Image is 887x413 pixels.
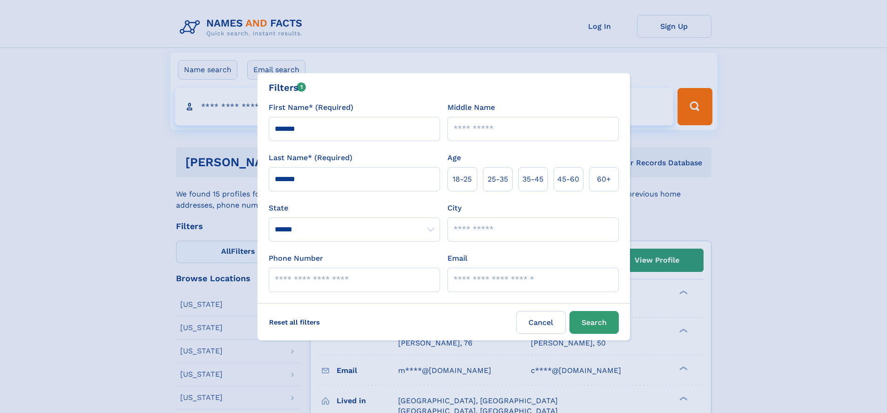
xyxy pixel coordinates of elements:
label: Last Name* (Required) [269,152,352,163]
div: Filters [269,81,306,95]
label: Middle Name [447,102,495,113]
label: First Name* (Required) [269,102,353,113]
span: 45‑60 [557,174,579,185]
label: Cancel [516,311,566,334]
label: Age [447,152,461,163]
label: Reset all filters [263,311,326,333]
button: Search [569,311,619,334]
span: 25‑35 [488,174,508,185]
label: Email [447,253,467,264]
span: 18‑25 [453,174,472,185]
label: Phone Number [269,253,323,264]
span: 35‑45 [522,174,543,185]
span: 60+ [597,174,611,185]
label: City [447,203,461,214]
label: State [269,203,440,214]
